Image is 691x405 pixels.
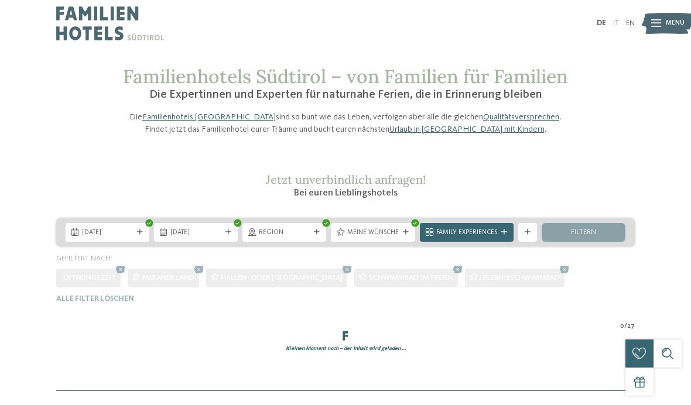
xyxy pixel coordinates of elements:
[259,228,310,238] span: Region
[620,322,624,331] span: 0
[82,228,133,238] span: [DATE]
[347,228,399,238] span: Meine Wünsche
[627,322,635,331] span: 27
[389,125,545,133] a: Urlaub in [GEOGRAPHIC_DATA] mit Kindern
[294,188,398,198] span: Bei euren Lieblingshotels
[483,113,559,121] a: Qualitätsversprechen
[52,345,639,352] div: Kleinen Moment noch – der Inhalt wird geladen …
[666,19,685,28] span: Menü
[624,322,627,331] span: /
[123,64,568,88] span: Familienhotels Südtirol – von Familien für Familien
[436,228,497,238] span: Family Experiences
[123,111,568,135] p: Die sind so bunt wie das Leben, verfolgen aber alle die gleichen . Findet jetzt das Familienhotel...
[613,19,619,27] a: IT
[142,113,276,121] a: Familienhotels [GEOGRAPHIC_DATA]
[266,172,426,187] span: Jetzt unverbindlich anfragen!
[626,19,635,27] a: EN
[170,228,221,238] span: [DATE]
[149,89,542,101] span: Die Expertinnen und Experten für naturnahe Ferien, die in Erinnerung bleiben
[597,19,606,27] a: DE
